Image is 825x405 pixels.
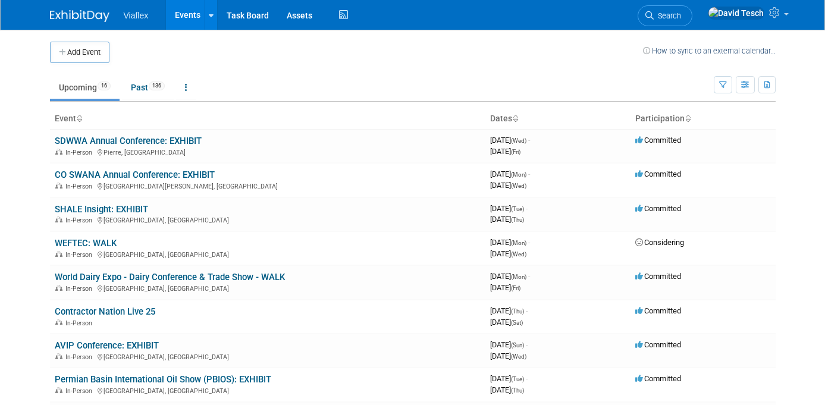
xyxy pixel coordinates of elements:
span: Viaflex [124,11,149,20]
img: David Tesch [708,7,764,20]
a: Sort by Start Date [512,114,518,123]
span: [DATE] [490,181,526,190]
span: In-Person [65,387,96,395]
span: Committed [635,340,681,349]
a: Contractor Nation Live 25 [55,306,155,317]
span: - [528,169,530,178]
img: In-Person Event [55,387,62,393]
div: [GEOGRAPHIC_DATA][PERSON_NAME], [GEOGRAPHIC_DATA] [55,181,481,190]
span: Search [654,11,681,20]
a: SHALE Insight: EXHIBIT [55,204,148,215]
a: SDWWA Annual Conference: EXHIBIT [55,136,202,146]
span: - [526,340,528,349]
span: (Wed) [511,137,526,144]
span: Committed [635,306,681,315]
span: Committed [635,272,681,281]
div: Pierre, [GEOGRAPHIC_DATA] [55,147,481,156]
span: [DATE] [490,238,530,247]
a: Upcoming16 [50,76,120,99]
th: Dates [485,109,630,129]
span: (Tue) [511,206,524,212]
span: (Thu) [511,387,524,394]
span: (Fri) [511,149,520,155]
span: In-Person [65,183,96,190]
span: [DATE] [490,249,526,258]
span: [DATE] [490,318,523,326]
a: AVIP Conference: EXHIBIT [55,340,159,351]
th: Event [50,109,485,129]
a: WEFTEC: WALK [55,238,117,249]
span: In-Person [65,285,96,293]
span: [DATE] [490,385,524,394]
span: - [526,306,528,315]
span: [DATE] [490,340,528,349]
span: (Wed) [511,183,526,189]
span: Committed [635,169,681,178]
span: - [528,272,530,281]
span: (Thu) [511,308,524,315]
button: Add Event [50,42,109,63]
span: [DATE] [490,169,530,178]
span: (Sun) [511,342,524,349]
span: 136 [149,81,165,90]
span: [DATE] [490,306,528,315]
span: In-Person [65,216,96,224]
span: [DATE] [490,204,528,213]
img: In-Person Event [55,149,62,155]
span: In-Person [65,353,96,361]
img: In-Person Event [55,285,62,291]
span: - [528,238,530,247]
span: [DATE] [490,374,528,383]
span: In-Person [65,251,96,259]
span: (Tue) [511,376,524,382]
div: [GEOGRAPHIC_DATA], [GEOGRAPHIC_DATA] [55,351,481,361]
img: In-Person Event [55,353,62,359]
span: In-Person [65,319,96,327]
span: [DATE] [490,351,526,360]
a: Past136 [122,76,174,99]
div: [GEOGRAPHIC_DATA], [GEOGRAPHIC_DATA] [55,249,481,259]
span: (Mon) [511,240,526,246]
span: [DATE] [490,272,530,281]
span: [DATE] [490,147,520,156]
span: (Wed) [511,251,526,258]
img: In-Person Event [55,183,62,189]
span: Committed [635,204,681,213]
span: 16 [98,81,111,90]
a: Permian Basin International Oil Show (PBIOS): EXHIBIT [55,374,271,385]
img: In-Person Event [55,251,62,257]
a: Search [638,5,692,26]
img: In-Person Event [55,216,62,222]
span: Committed [635,136,681,145]
span: (Mon) [511,171,526,178]
span: - [526,374,528,383]
span: - [528,136,530,145]
span: Considering [635,238,684,247]
div: [GEOGRAPHIC_DATA], [GEOGRAPHIC_DATA] [55,385,481,395]
span: (Thu) [511,216,524,223]
a: Sort by Participation Type [685,114,691,123]
a: World Dairy Expo - Dairy Conference & Trade Show - WALK [55,272,285,282]
img: ExhibitDay [50,10,109,22]
th: Participation [630,109,776,129]
span: (Mon) [511,274,526,280]
a: Sort by Event Name [76,114,82,123]
span: Committed [635,374,681,383]
div: [GEOGRAPHIC_DATA], [GEOGRAPHIC_DATA] [55,283,481,293]
span: - [526,204,528,213]
img: In-Person Event [55,319,62,325]
a: How to sync to an external calendar... [643,46,776,55]
span: [DATE] [490,283,520,292]
div: [GEOGRAPHIC_DATA], [GEOGRAPHIC_DATA] [55,215,481,224]
span: (Wed) [511,353,526,360]
span: [DATE] [490,136,530,145]
a: CO SWANA Annual Conference: EXHIBIT [55,169,215,180]
span: In-Person [65,149,96,156]
span: (Sat) [511,319,523,326]
span: [DATE] [490,215,524,224]
span: (Fri) [511,285,520,291]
